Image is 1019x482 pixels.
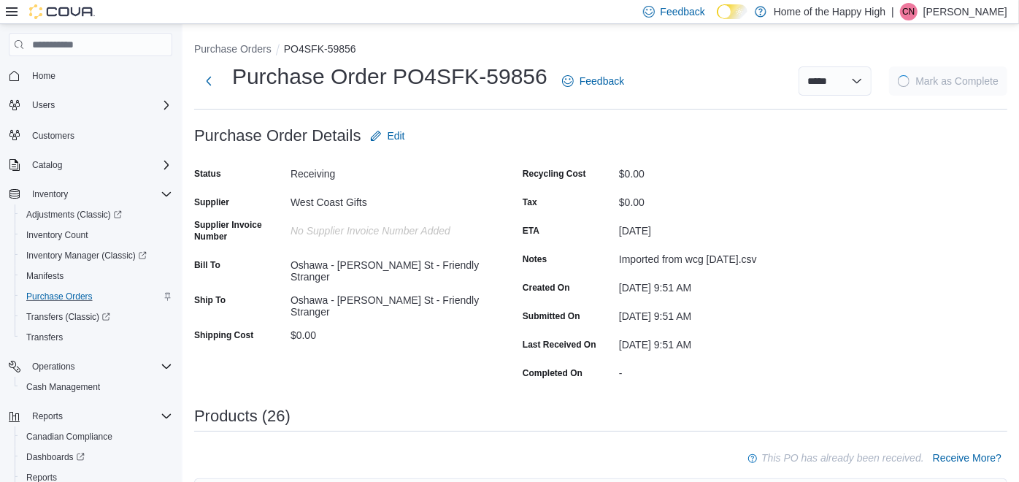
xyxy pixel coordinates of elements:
[20,329,172,346] span: Transfers
[523,253,547,265] label: Notes
[889,66,1007,96] button: LoadingMark as Complete
[900,3,918,20] div: Cassy Newton
[523,196,537,208] label: Tax
[20,206,172,223] span: Adjustments (Classic)
[291,253,486,283] div: Oshawa - [PERSON_NAME] St - Friendly Stranger
[26,358,172,375] span: Operations
[194,127,361,145] h3: Purchase Order Details
[32,410,63,422] span: Reports
[20,428,118,445] a: Canadian Compliance
[580,74,624,88] span: Feedback
[3,65,178,86] button: Home
[3,124,178,145] button: Customers
[15,266,178,286] button: Manifests
[26,185,74,203] button: Inventory
[26,209,122,221] span: Adjustments (Classic)
[3,155,178,175] button: Catalog
[523,339,596,351] label: Last Received On
[3,356,178,377] button: Operations
[523,168,586,180] label: Recycling Cost
[3,95,178,115] button: Users
[15,377,178,397] button: Cash Management
[619,219,815,237] div: [DATE]
[20,308,116,326] a: Transfers (Classic)
[194,42,1007,59] nav: An example of EuiBreadcrumbs
[523,225,539,237] label: ETA
[26,126,172,144] span: Customers
[194,43,272,55] button: Purchase Orders
[20,378,172,396] span: Cash Management
[194,329,253,341] label: Shipping Cost
[194,168,221,180] label: Status
[26,66,172,85] span: Home
[26,250,147,261] span: Inventory Manager (Classic)
[20,329,69,346] a: Transfers
[20,448,91,466] a: Dashboards
[619,333,815,351] div: [DATE] 9:51 AM
[891,3,894,20] p: |
[717,19,718,20] span: Dark Mode
[194,219,285,242] label: Supplier Invoice Number
[26,291,93,302] span: Purchase Orders
[898,75,910,87] span: Loading
[927,443,1007,473] button: Receive More?
[3,406,178,426] button: Reports
[26,451,85,463] span: Dashboards
[619,248,815,265] div: Imported from wcg [DATE].csv
[761,449,924,467] p: This PO has already been received.
[15,286,178,307] button: Purchase Orders
[20,448,172,466] span: Dashboards
[291,324,486,341] div: $0.00
[26,185,172,203] span: Inventory
[26,431,112,443] span: Canadian Compliance
[20,247,172,264] span: Inventory Manager (Classic)
[15,447,178,467] a: Dashboards
[20,226,172,244] span: Inventory Count
[923,3,1007,20] p: [PERSON_NAME]
[194,294,226,306] label: Ship To
[26,127,80,145] a: Customers
[291,219,486,237] div: No Supplier Invoice Number added
[15,245,178,266] a: Inventory Manager (Classic)
[15,225,178,245] button: Inventory Count
[661,4,705,19] span: Feedback
[619,276,815,294] div: [DATE] 9:51 AM
[26,358,81,375] button: Operations
[933,451,1001,465] span: Receive More?
[291,288,486,318] div: Oshawa - [PERSON_NAME] St - Friendly Stranger
[26,270,64,282] span: Manifests
[20,288,99,305] a: Purchase Orders
[284,43,356,55] button: PO4SFK-59856
[619,361,815,379] div: -
[26,96,61,114] button: Users
[915,74,999,88] span: Mark as Complete
[32,99,55,111] span: Users
[26,381,100,393] span: Cash Management
[29,4,95,19] img: Cova
[32,159,62,171] span: Catalog
[619,305,815,322] div: [DATE] 9:51 AM
[619,191,815,208] div: $0.00
[32,361,75,372] span: Operations
[32,188,68,200] span: Inventory
[194,66,223,96] button: Next
[26,408,69,425] button: Reports
[32,130,74,142] span: Customers
[26,156,68,174] button: Catalog
[15,426,178,447] button: Canadian Compliance
[523,367,582,379] label: Completed On
[364,121,411,150] button: Edit
[20,288,172,305] span: Purchase Orders
[15,307,178,327] a: Transfers (Classic)
[388,129,405,143] span: Edit
[20,247,153,264] a: Inventory Manager (Classic)
[15,204,178,225] a: Adjustments (Classic)
[232,62,547,91] h1: Purchase Order PO4SFK-59856
[902,3,915,20] span: CN
[32,70,55,82] span: Home
[20,428,172,445] span: Canadian Compliance
[194,259,220,271] label: Bill To
[194,408,291,425] h3: Products (26)
[26,229,88,241] span: Inventory Count
[15,327,178,348] button: Transfers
